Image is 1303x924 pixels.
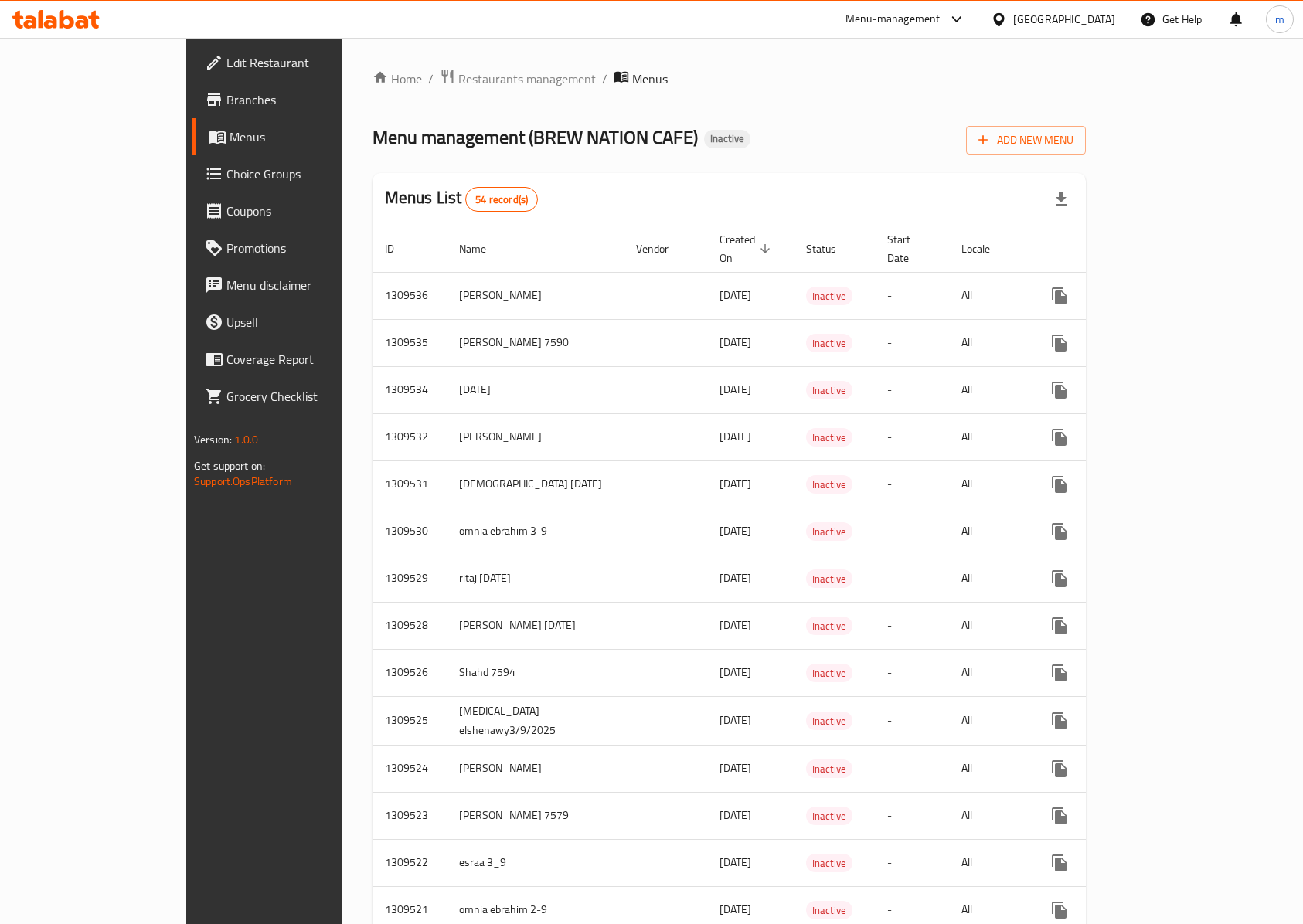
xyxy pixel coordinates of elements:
[373,555,447,602] td: 1309529
[875,413,949,460] td: -
[447,460,624,508] td: [DEMOGRAPHIC_DATA] [DATE]
[875,649,949,696] td: -
[720,615,751,635] span: [DATE]
[720,230,775,267] span: Created On
[949,745,1029,792] td: All
[373,508,447,555] td: 1309530
[949,508,1029,555] td: All
[1078,419,1115,456] button: Change Status
[806,476,852,494] span: Inactive
[875,460,949,508] td: -
[602,70,607,88] li: /
[373,602,447,649] td: 1309528
[875,792,949,839] td: -
[875,366,949,413] td: -
[465,187,538,212] div: Total records count
[1078,372,1115,409] button: Change Status
[875,839,949,886] td: -
[192,155,404,192] a: Choice Groups
[1078,607,1115,644] button: Change Status
[428,70,434,88] li: /
[226,276,392,294] span: Menu disclaimer
[226,53,392,72] span: Edit Restaurant
[1041,560,1078,597] button: more
[447,745,624,792] td: [PERSON_NAME]
[720,805,751,825] span: [DATE]
[373,696,447,745] td: 1309525
[447,366,624,413] td: [DATE]
[226,387,392,406] span: Grocery Checklist
[720,521,751,541] span: [DATE]
[978,131,1073,150] span: Add New Menu
[949,649,1029,696] td: All
[1078,750,1115,787] button: Change Status
[875,555,949,602] td: -
[704,130,750,148] div: Inactive
[373,649,447,696] td: 1309526
[806,617,852,635] span: Inactive
[1078,654,1115,691] button: Change Status
[447,319,624,366] td: [PERSON_NAME] 7590
[720,474,751,494] span: [DATE]
[875,696,949,745] td: -
[875,272,949,319] td: -
[806,287,852,305] span: Inactive
[704,132,750,145] span: Inactive
[1041,607,1078,644] button: more
[194,471,292,491] a: Support.OpsPlatform
[1078,466,1115,503] button: Change Status
[720,332,751,352] span: [DATE]
[949,555,1029,602] td: All
[966,126,1086,155] button: Add New Menu
[373,319,447,366] td: 1309535
[192,44,404,81] a: Edit Restaurant
[961,239,1010,258] span: Locale
[458,70,596,88] span: Restaurants management
[1041,702,1078,739] button: more
[949,602,1029,649] td: All
[447,602,624,649] td: [PERSON_NAME] [DATE]
[806,382,852,399] span: Inactive
[806,712,852,730] span: Inactive
[875,745,949,792] td: -
[373,413,447,460] td: 1309532
[806,475,852,494] div: Inactive
[949,460,1029,508] td: All
[1041,466,1078,503] button: more
[845,10,941,29] div: Menu-management
[720,662,751,682] span: [DATE]
[806,335,852,352] span: Inactive
[192,304,404,341] a: Upsell
[226,202,392,220] span: Coupons
[806,570,852,588] span: Inactive
[720,285,751,305] span: [DATE]
[234,430,258,450] span: 1.0.0
[1078,844,1115,882] button: Change Status
[230,127,392,146] span: Menus
[806,569,852,588] div: Inactive
[806,807,852,825] div: Inactive
[806,381,852,399] div: Inactive
[806,523,852,541] span: Inactive
[806,760,852,778] span: Inactive
[459,239,506,258] span: Name
[1078,324,1115,362] button: Change Status
[806,239,856,258] span: Status
[373,272,447,319] td: 1309536
[806,854,852,872] span: Inactive
[806,287,852,305] div: Inactive
[949,792,1029,839] td: All
[1078,560,1115,597] button: Change Status
[720,710,751,730] span: [DATE]
[447,839,624,886] td: esraa 3_9
[1041,844,1078,882] button: more
[949,413,1029,460] td: All
[806,902,852,919] span: Inactive
[720,426,751,447] span: [DATE]
[194,430,232,450] span: Version:
[1041,513,1078,550] button: more
[720,852,751,872] span: [DATE]
[1078,277,1115,314] button: Change Status
[192,341,404,378] a: Coverage Report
